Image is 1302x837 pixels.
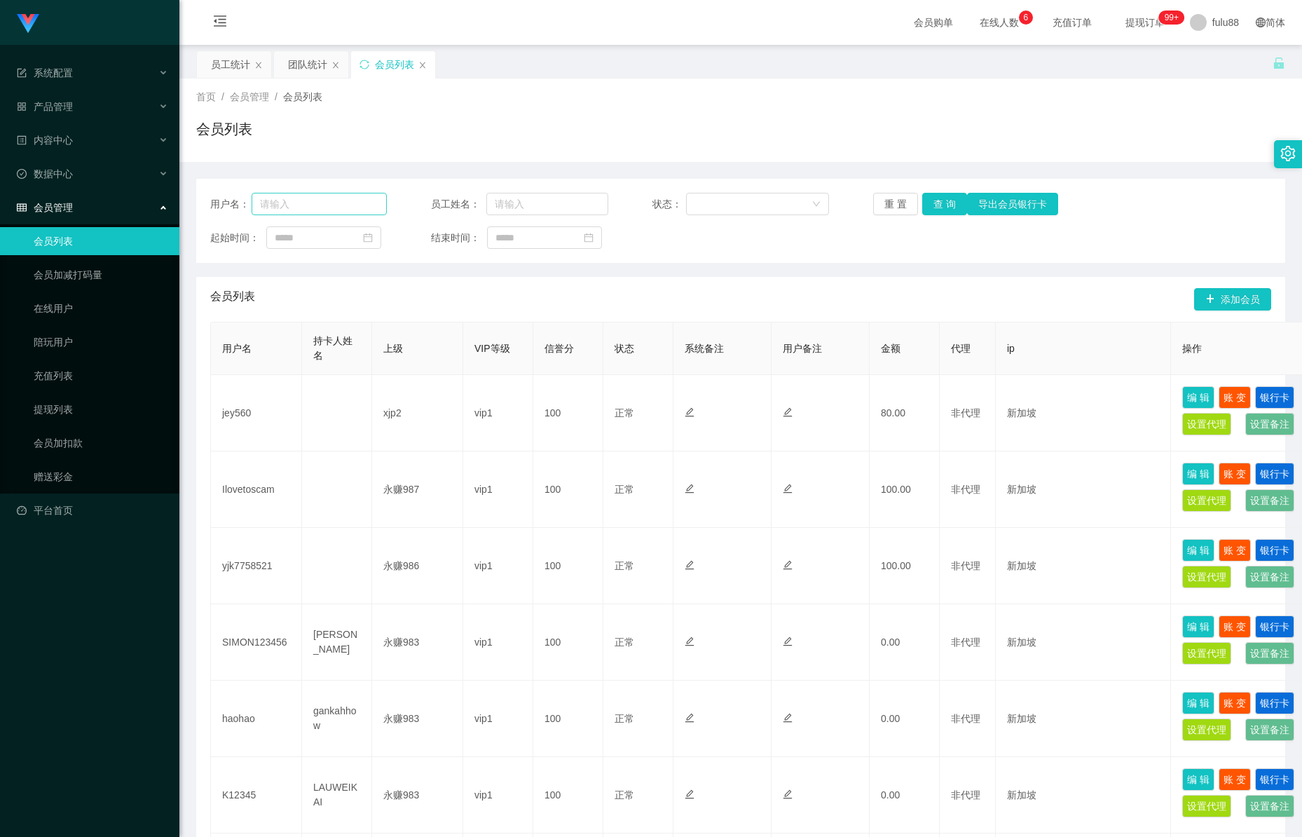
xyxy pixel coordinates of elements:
td: yjk7758521 [211,528,302,604]
span: 非代理 [951,713,980,724]
button: 导出会员银行卡 [967,193,1058,215]
td: 新加坡 [996,375,1171,451]
td: 100.00 [870,528,940,604]
td: vip1 [463,528,533,604]
i: 图标: menu-fold [196,1,244,46]
span: 正常 [615,713,634,724]
span: 系统备注 [685,343,724,354]
button: 设置代理 [1182,795,1231,817]
td: 永赚983 [372,757,463,833]
td: [PERSON_NAME] [302,604,372,681]
button: 账 变 [1219,615,1251,638]
button: 设置备注 [1245,566,1294,588]
button: 图标: plus添加会员 [1194,288,1271,311]
button: 银行卡 [1255,615,1294,638]
span: 用户名 [222,343,252,354]
td: 新加坡 [996,451,1171,528]
td: 永赚986 [372,528,463,604]
button: 编 辑 [1182,386,1214,409]
i: 图标: setting [1280,146,1296,161]
input: 请输入 [252,193,387,215]
i: 图标: edit [685,484,694,494]
button: 编 辑 [1182,615,1214,638]
td: 新加坡 [996,604,1171,681]
td: 0.00 [870,604,940,681]
span: 信誉分 [544,343,574,354]
td: 100 [533,451,603,528]
a: 图标: dashboard平台首页 [17,496,168,524]
td: 100.00 [870,451,940,528]
td: 0.00 [870,681,940,757]
button: 编 辑 [1182,539,1214,562]
i: 图标: table [17,203,27,212]
i: 图标: edit [783,789,793,799]
span: 会员管理 [17,202,73,213]
span: 数据中心 [17,168,73,179]
span: 会员管理 [230,91,269,102]
td: LAUWEIKAI [302,757,372,833]
span: / [275,91,277,102]
span: / [221,91,224,102]
i: 图标: edit [783,407,793,417]
button: 银行卡 [1255,692,1294,714]
span: 正常 [615,789,634,801]
button: 查 询 [922,193,967,215]
a: 在线用户 [34,294,168,322]
i: 图标: close [254,61,263,69]
span: 非代理 [951,407,980,418]
span: 结束时间： [431,231,487,245]
i: 图标: edit [685,789,694,799]
td: vip1 [463,681,533,757]
span: 金额 [881,343,900,354]
span: 产品管理 [17,101,73,112]
button: 账 变 [1219,539,1251,562]
button: 账 变 [1219,386,1251,409]
span: 状态： [652,197,686,212]
span: 状态 [615,343,634,354]
td: 0.00 [870,757,940,833]
button: 账 变 [1219,768,1251,791]
button: 编 辑 [1182,463,1214,485]
span: 提现订单 [1118,18,1172,27]
a: 陪玩用户 [34,328,168,356]
i: 图标: edit [685,407,694,417]
i: 图标: edit [783,637,793,646]
i: 图标: edit [685,713,694,723]
i: 图标: edit [783,484,793,494]
i: 图标: calendar [363,233,373,243]
span: 正常 [615,407,634,418]
span: 用户名： [210,197,252,212]
button: 银行卡 [1255,463,1294,485]
input: 请输入 [486,193,608,215]
td: 80.00 [870,375,940,451]
a: 赠送彩金 [34,463,168,491]
span: VIP等级 [474,343,510,354]
td: vip1 [463,604,533,681]
td: Ilovetoscam [211,451,302,528]
h1: 会员列表 [196,118,252,139]
i: 图标: close [418,61,427,69]
button: 设置备注 [1245,489,1294,512]
td: 新加坡 [996,528,1171,604]
i: 图标: edit [783,713,793,723]
span: 操作 [1182,343,1202,354]
a: 会员列表 [34,227,168,255]
td: vip1 [463,757,533,833]
td: 永赚983 [372,604,463,681]
span: 上级 [383,343,403,354]
td: SIMON123456 [211,604,302,681]
button: 设置代理 [1182,566,1231,588]
td: gankahhow [302,681,372,757]
span: 非代理 [951,637,980,648]
td: vip1 [463,375,533,451]
button: 设置备注 [1245,719,1294,741]
td: 100 [533,604,603,681]
i: 图标: global [1256,18,1266,27]
button: 银行卡 [1255,386,1294,409]
span: 首页 [196,91,216,102]
span: 在线人数 [973,18,1026,27]
span: 非代理 [951,560,980,571]
i: 图标: sync [359,60,369,69]
i: 图标: edit [783,560,793,570]
i: 图标: edit [685,637,694,646]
